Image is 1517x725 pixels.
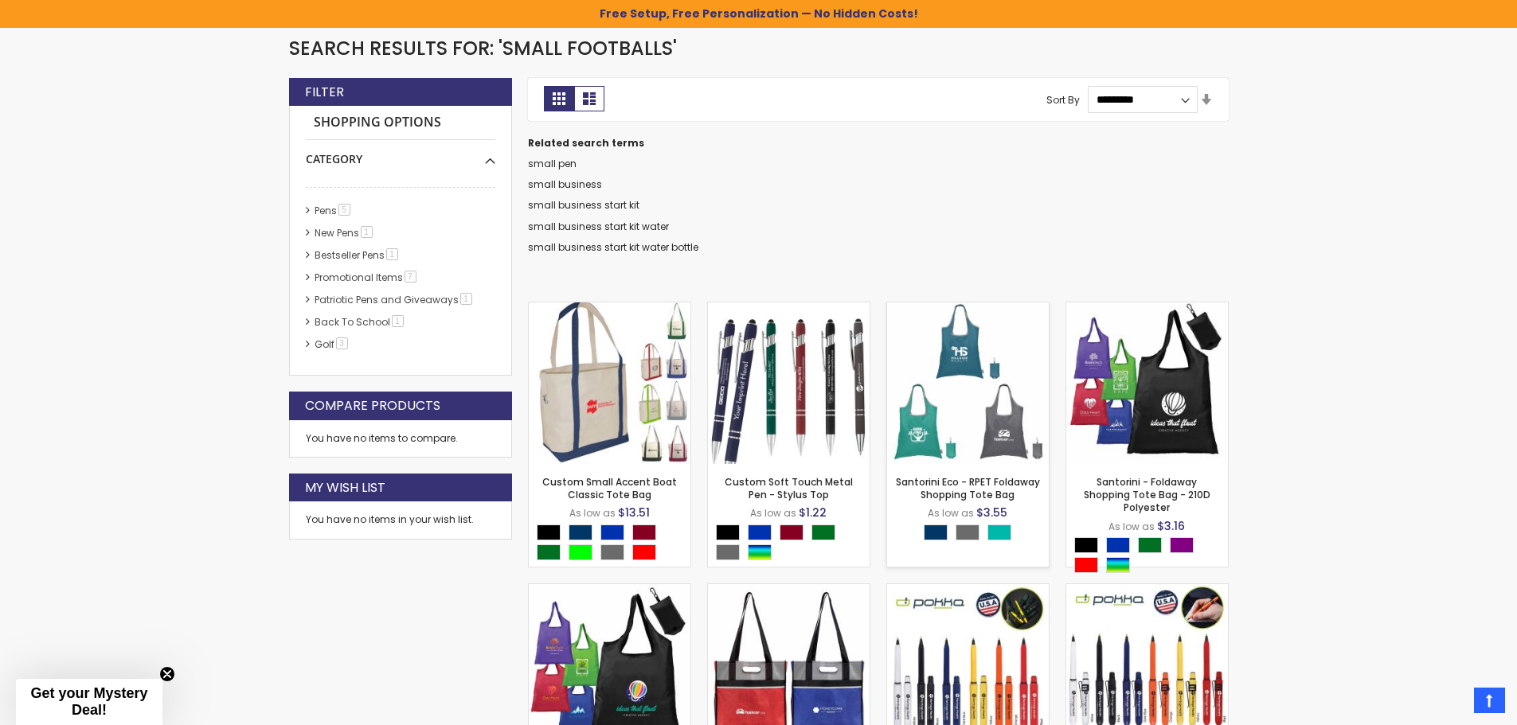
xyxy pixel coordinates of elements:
div: Assorted [1106,557,1130,573]
a: Bestseller Pens1 [311,248,404,262]
a: Custom Soft Touch Metal Pen - Stylus Top [708,302,870,315]
div: Blue [1106,537,1130,553]
div: You have no items to compare. [289,420,512,458]
strong: Shopping Options [306,106,495,140]
a: small business [528,177,602,191]
div: Blue [748,524,772,540]
a: Santorini - Foldaway Shopping Tote Bag - 210D Polyester [1066,302,1228,315]
strong: Compare Products [305,397,440,415]
div: Burgundy [632,524,656,540]
a: Santorini Eco - RPET Foldaway Shopping Tote Bag [896,475,1040,501]
span: 7 [405,271,416,283]
a: small business start kit water [528,220,669,233]
a: Custom Soft Touch Metal Pen - Stylus Top [725,475,853,501]
img: Santorini - Foldaway Shopping Tote Bag - 210D Polyester [1066,302,1228,464]
strong: Filter [305,84,344,101]
span: Get your Mystery Deal! [30,685,147,718]
div: Select A Color [924,524,1019,544]
a: Custom Pokka® Pocket Pen [887,583,1049,597]
label: Sort By [1046,92,1080,106]
span: $3.55 [976,505,1007,520]
span: Search results for: 'small footballs' [289,35,677,61]
span: 1 [460,293,472,305]
div: Select A Color [1074,537,1228,577]
span: As low as [928,506,974,520]
div: Category [306,140,495,167]
a: Santorini Eco - RPET Foldaway Shopping Tote Bag [887,302,1049,315]
div: Black [1074,537,1098,553]
div: Grey [956,524,979,540]
span: 5 [338,204,350,216]
div: Purple [1170,537,1194,553]
img: Custom Small Accent Boat Classic Tote Bag [529,302,690,464]
span: As low as [569,506,616,520]
span: 3 [336,337,348,349]
strong: My Wish List [305,479,385,497]
div: Lime Green [569,544,592,560]
a: Oslo - Quad-Handle Non-Woven Shopping Tote Bag [708,583,870,597]
img: Custom Soft Touch Metal Pen - Stylus Top [708,302,870,464]
span: 1 [361,226,373,238]
a: Custom Small Accent Boat Classic Tote Bag [529,302,690,315]
a: Back To School1 [311,315,409,329]
a: New Pens1 [311,226,378,240]
div: Select A Color [537,524,690,564]
span: 1 [386,248,398,260]
div: Blue [600,524,624,540]
img: Santorini Eco - RPET Foldaway Shopping Tote Bag [887,302,1049,464]
a: small business start kit [528,198,639,212]
div: Navy Blue [924,524,948,540]
dt: Related search terms [528,137,1229,150]
a: Santorini - Foldaway Shopping Tote Bag - 210D Polyester [1084,475,1210,514]
div: Red [1074,557,1098,573]
a: small business start kit water bottle [528,240,698,254]
div: Green [811,524,835,540]
span: $13.51 [618,505,650,520]
button: Close teaser [159,666,175,682]
a: Pens5 [311,204,356,217]
a: Promotional Items7 [311,271,422,284]
div: Grey [600,544,624,560]
span: $1.22 [799,505,827,520]
div: Black [716,524,740,540]
div: Burgundy [780,524,803,540]
div: You have no items in your wish list. [306,513,495,526]
div: Navy Blue [569,524,592,540]
div: Teal [987,524,1011,540]
a: Custom Small Accent Boat Classic Tote Bag [542,475,677,501]
strong: Grid [544,86,574,111]
span: As low as [1108,520,1155,533]
span: $3.16 [1157,518,1185,534]
div: Green [537,544,561,560]
div: Select A Color [716,524,870,564]
div: Red [632,544,656,560]
span: 1 [392,315,404,327]
div: Grey [716,544,740,560]
a: Santorini - Foldaway Shopping Tote Bag - 210D Polyester - ColorJet [529,583,690,597]
div: Get your Mystery Deal!Close teaser [16,679,162,725]
a: Patriotic Pens and Giveaways1 [311,293,478,306]
div: Black [537,524,561,540]
a: Imprinted Pokka® Pocket Pen with Clip [1066,583,1228,597]
div: Assorted [748,544,772,560]
div: Green [1138,537,1162,553]
a: Golf3 [311,337,354,351]
a: small pen [528,157,577,170]
span: As low as [750,506,796,520]
iframe: Google Customer Reviews [1386,682,1517,725]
